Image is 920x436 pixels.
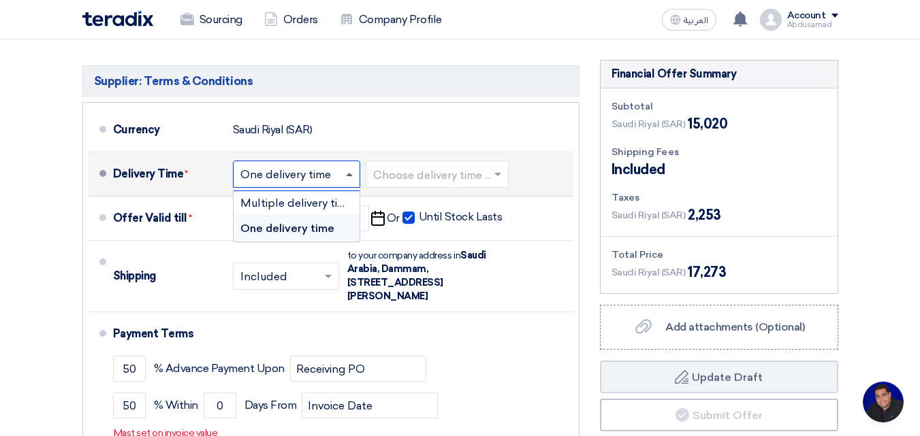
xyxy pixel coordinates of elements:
[612,117,686,131] span: Saudi Riyal (SAR)
[760,9,782,31] img: profile_test.png
[240,197,358,209] span: Multiple delivery times
[387,212,400,225] span: Or
[612,99,827,114] div: Subtotal
[170,5,253,35] a: Sourcing
[240,222,334,235] span: One delivery time
[600,399,838,431] button: Submit Offer
[787,21,838,29] div: Abdusamad
[113,158,222,190] div: Delivery Time
[204,392,236,418] input: payment-term-2
[665,320,805,333] span: Add attachments (Optional)
[863,382,904,422] div: Open chat
[662,9,716,31] button: العربية
[612,265,686,280] span: Saudi Riyal (SAR)
[82,65,580,97] h5: Supplier: Terms & Conditions
[113,114,222,146] div: Currency
[290,356,426,382] input: payment-term-2
[684,16,708,25] span: العربية
[688,114,727,134] span: 15,020
[113,392,146,418] input: payment-term-2
[253,5,329,35] a: Orders
[347,249,497,303] div: to your company address in
[82,11,153,27] img: Teradix logo
[329,5,453,35] a: Company Profile
[244,399,297,412] span: Days From
[600,360,838,393] button: Update Draft
[688,262,726,282] span: 17,273
[347,250,486,302] span: Saudi Arabia, Dammam, [STREET_ADDRESS][PERSON_NAME]
[113,356,146,382] input: payment-term-1
[402,210,503,224] label: Until Stock Lasts
[688,205,721,225] span: 2,253
[612,66,737,82] div: Financial Offer Summary
[612,145,827,159] div: Shipping Fees
[113,202,222,235] div: Offer Valid till
[113,260,222,292] div: Shipping
[612,159,665,180] span: Included
[302,392,438,418] input: payment-term-2
[612,190,827,205] div: Taxes
[154,399,198,412] span: % Within
[154,362,285,375] span: % Advance Payment Upon
[233,117,313,143] div: Saudi Riyal (SAR)
[612,208,686,222] span: Saudi Riyal (SAR)
[787,10,826,22] div: Account
[612,248,827,262] div: Total Price
[113,318,557,350] div: Payment Terms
